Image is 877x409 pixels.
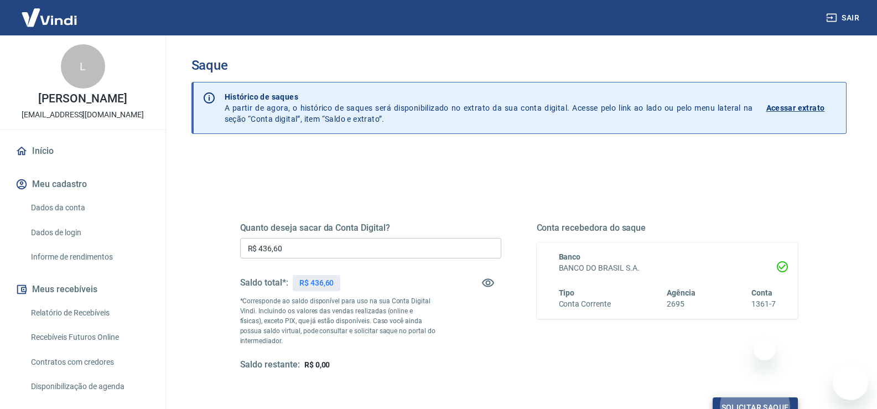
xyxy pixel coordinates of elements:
[27,375,152,398] a: Disponibilização de agenda
[824,8,864,28] button: Sair
[559,252,581,261] span: Banco
[13,139,152,163] a: Início
[667,288,696,297] span: Agência
[13,172,152,196] button: Meu cadastro
[38,93,127,105] p: [PERSON_NAME]
[13,277,152,302] button: Meus recebíveis
[13,1,85,34] img: Vindi
[240,277,288,288] h5: Saldo total*:
[240,222,501,234] h5: Quanto deseja sacar da Conta Digital?
[559,262,776,274] h6: BANCO DO BRASIL S.A.
[191,58,847,73] h3: Saque
[667,298,696,310] h6: 2695
[27,221,152,244] a: Dados de login
[766,102,825,113] p: Acessar extrato
[240,296,436,346] p: *Corresponde ao saldo disponível para uso na sua Conta Digital Vindi. Incluindo os valores das ve...
[559,298,611,310] h6: Conta Corrente
[27,196,152,219] a: Dados da conta
[225,91,753,125] p: A partir de agora, o histórico de saques será disponibilizado no extrato da sua conta digital. Ac...
[537,222,798,234] h5: Conta recebedora do saque
[559,288,575,297] span: Tipo
[225,91,753,102] p: Histórico de saques
[304,360,330,369] span: R$ 0,00
[61,44,105,89] div: L
[27,246,152,268] a: Informe de rendimentos
[754,338,776,360] iframe: Fechar mensagem
[833,365,868,400] iframe: Botão para abrir a janela de mensagens
[766,91,837,125] a: Acessar extrato
[27,326,152,349] a: Recebíveis Futuros Online
[751,288,772,297] span: Conta
[22,109,144,121] p: [EMAIL_ADDRESS][DOMAIN_NAME]
[27,302,152,324] a: Relatório de Recebíveis
[299,277,334,289] p: R$ 436,60
[751,298,776,310] h6: 1361-7
[240,359,300,371] h5: Saldo restante:
[27,351,152,374] a: Contratos com credores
